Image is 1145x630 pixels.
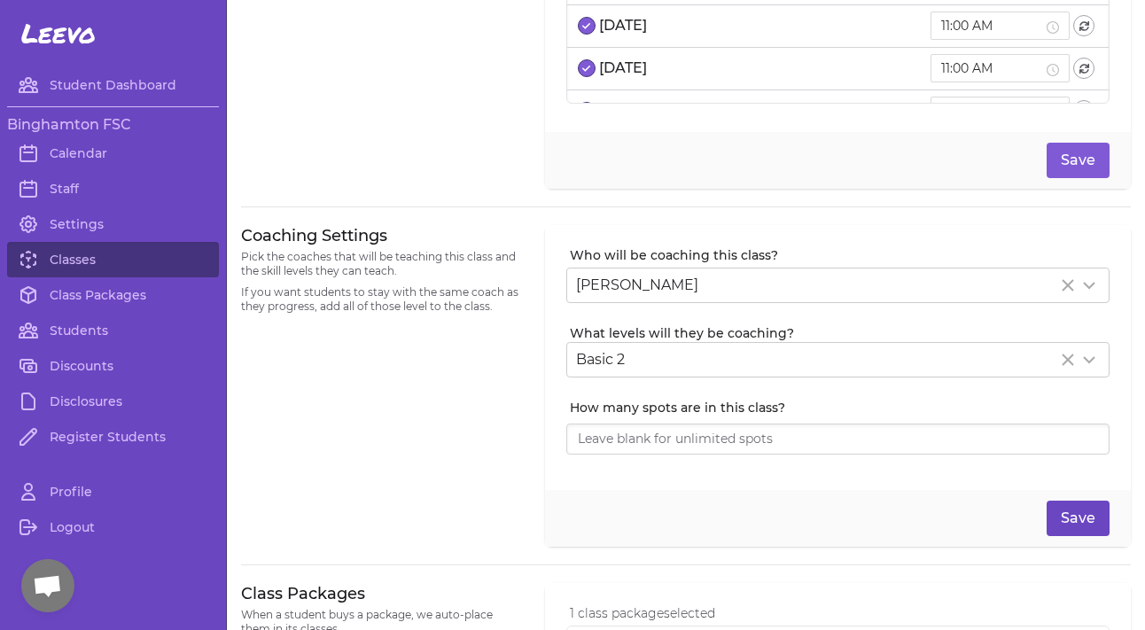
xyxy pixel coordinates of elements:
a: Disclosures [7,384,219,419]
button: Clear Selected [1057,275,1079,296]
label: Who will be coaching this class? [570,246,1110,264]
p: [DATE] [599,58,647,79]
button: Save [1047,143,1110,178]
input: Leave blank for unlimited spots [566,424,1110,455]
h3: Binghamton FSC [7,114,219,136]
button: Clear Selected [1057,349,1079,370]
button: select date [578,102,596,120]
a: Register Students [7,419,219,455]
h3: Class Packages [241,583,524,604]
span: [PERSON_NAME] [576,276,698,293]
a: Staff [7,171,219,206]
a: Students [7,313,219,348]
button: Save [1047,501,1110,536]
input: 11:00 AM [941,58,1043,78]
div: Open chat [21,559,74,612]
button: select date [578,59,596,77]
span: Leevo [21,18,96,50]
p: If you want students to stay with the same coach as they progress, add all of those level to the ... [241,285,524,314]
p: Pick the coaches that will be teaching this class and the skill levels they can teach. [241,250,524,278]
a: Profile [7,474,219,509]
a: Calendar [7,136,219,171]
p: [DATE] [599,100,647,121]
a: Student Dashboard [7,67,219,103]
a: Logout [7,509,219,545]
button: select date [578,17,596,35]
input: 11:00 AM [941,101,1043,121]
span: Basic 2 [576,351,625,368]
a: Classes [7,242,219,277]
p: 1 class package selected [570,604,1110,622]
a: Discounts [7,348,219,384]
input: 11:00 AM [941,16,1043,35]
a: Class Packages [7,277,219,313]
label: What levels will they be coaching? [570,324,1110,342]
label: How many spots are in this class? [570,399,1110,416]
p: [DATE] [599,15,647,36]
a: Settings [7,206,219,242]
h3: Coaching Settings [241,225,524,246]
